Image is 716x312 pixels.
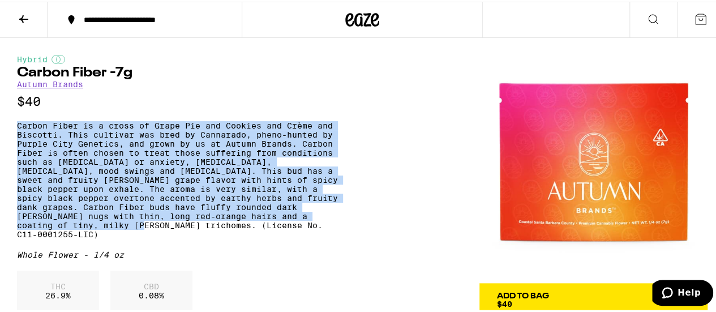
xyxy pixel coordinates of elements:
[17,78,83,87] a: Autumn Brands
[17,53,343,62] div: Hybrid
[17,65,343,78] h1: Carbon Fiber -7g
[45,280,71,289] p: THC
[479,53,708,281] img: Autumn Brands - Carbon Fiber -7g
[496,298,512,307] span: $40
[17,119,343,237] p: Carbon Fiber is a cross of Grape Pie and Cookies and Crème and Biscotti. This cultivar was bred b...
[17,93,343,107] p: $40
[110,269,192,310] div: 0.08 %
[139,280,164,289] p: CBD
[52,53,65,62] img: hybridColor.svg
[17,249,343,258] div: Whole Flower - 1/4 oz
[17,269,99,310] div: 26.9 %
[652,278,713,306] iframe: Opens a widget where you can find more information
[496,290,548,298] div: Add To Bag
